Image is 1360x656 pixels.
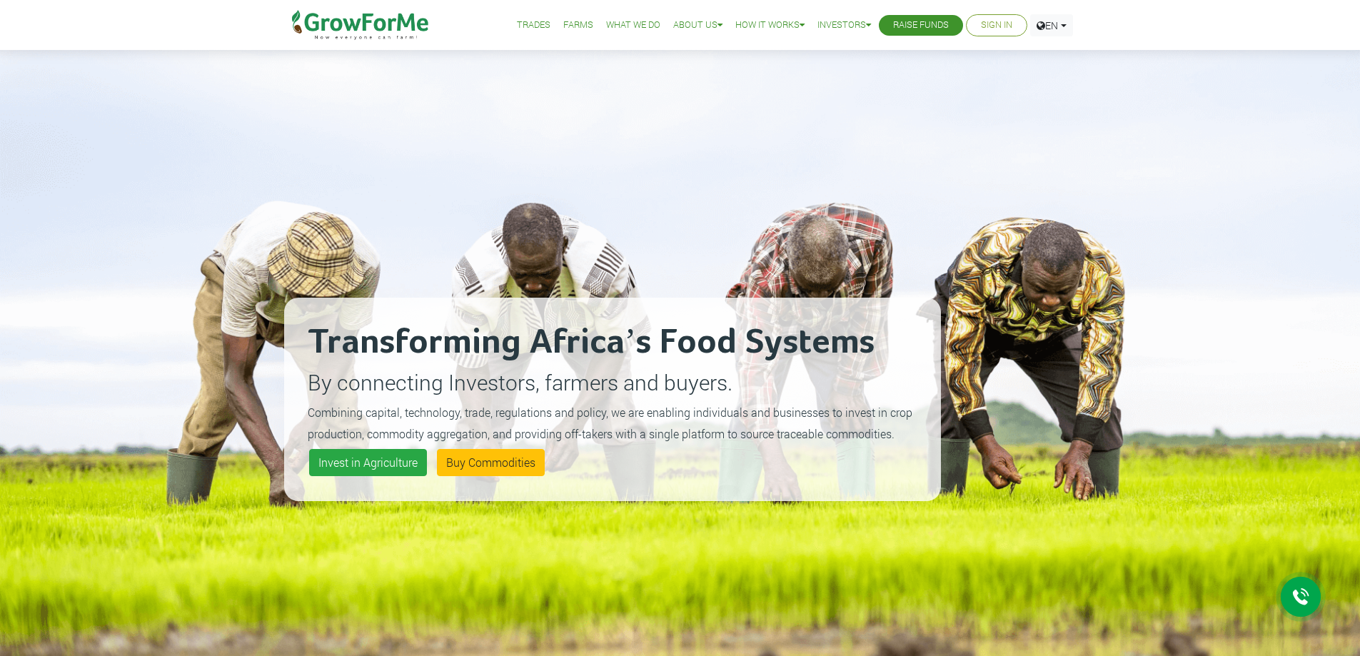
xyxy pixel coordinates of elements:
p: By connecting Investors, farmers and buyers. [308,366,917,398]
a: What We Do [606,18,660,33]
a: How it Works [735,18,805,33]
a: About Us [673,18,722,33]
a: EN [1030,14,1073,36]
a: Invest in Agriculture [309,449,427,476]
h2: Transforming Africa’s Food Systems [308,321,917,364]
a: Farms [563,18,593,33]
a: Raise Funds [893,18,949,33]
small: Combining capital, technology, trade, regulations and policy, we are enabling individuals and bus... [308,405,912,441]
a: Trades [517,18,550,33]
a: Buy Commodities [437,449,545,476]
a: Investors [817,18,871,33]
a: Sign In [981,18,1012,33]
